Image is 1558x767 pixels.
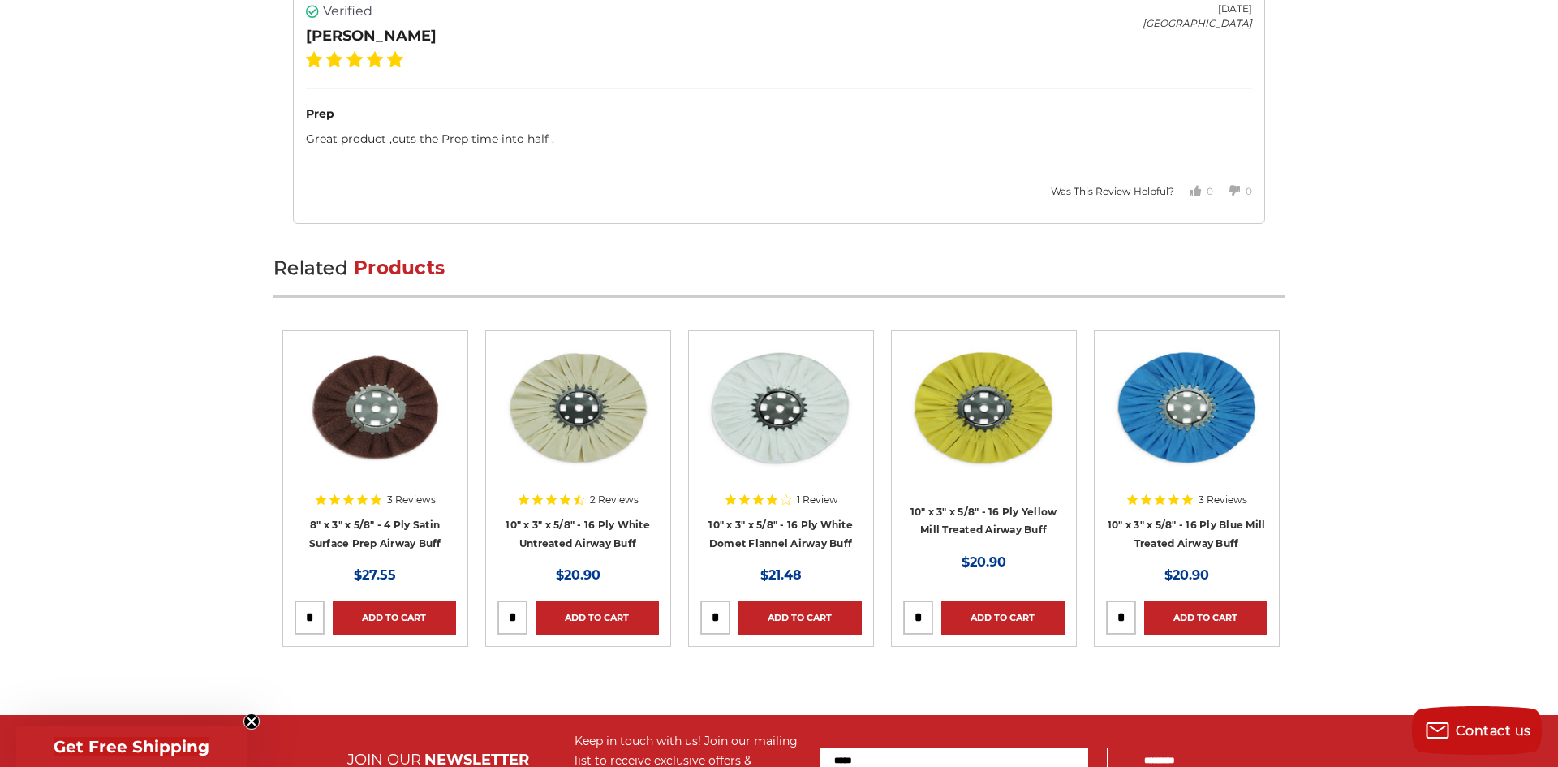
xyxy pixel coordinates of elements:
[506,519,650,549] a: 10" x 3" x 5/8" - 16 Ply White Untreated Airway Buff
[1106,343,1267,545] a: 10 inch blue treated airway buffing wheel
[326,51,342,67] label: 2 Stars
[738,601,862,635] a: Add to Cart
[497,343,659,545] a: 10 inch untreated airway buffing wheel
[700,343,862,545] a: 10 inch airway polishing wheel white domet flannel
[1144,601,1267,635] a: Add to Cart
[367,51,383,67] label: 4 Stars
[1051,184,1174,199] div: Was This Review Helpful?
[1108,519,1266,549] a: 10" x 3" x 5/8" - 16 Ply Blue Mill Treated Airway Buff
[295,343,456,545] a: 8 inch satin surface prep airway buff
[941,601,1065,635] a: Add to Cart
[333,601,456,635] a: Add to Cart
[309,519,441,549] a: 8" x 3" x 5/8" - 4 Ply Satin Surface Prep Airway Buff
[903,343,1065,472] img: 10 inch yellow mill treated airway buff
[1143,2,1252,16] div: [DATE]
[962,554,1006,570] span: $20.90
[1106,343,1267,472] img: 10 inch blue treated airway buffing wheel
[1143,16,1252,31] div: [GEOGRAPHIC_DATA]
[387,51,403,67] label: 5 Stars
[16,726,247,767] div: Get Free ShippingClose teaser
[323,2,372,21] span: Verified
[708,519,853,549] a: 10" x 3" x 5/8" - 16 Ply White Domet Flannel Airway Buff
[760,567,802,583] span: $21.48
[903,343,1065,545] a: 10 inch yellow mill treated airway buff
[1213,172,1252,211] button: Votes Down
[346,51,363,67] label: 3 Stars
[700,343,862,472] img: 10 inch airway polishing wheel white domet flannel
[273,256,348,279] span: Related
[306,131,554,146] span: Great product ,cuts the Prep time into half .
[1207,185,1213,197] span: 0
[306,25,437,47] div: [PERSON_NAME]
[306,51,322,67] label: 1 Star
[243,713,260,730] button: Close teaser
[536,601,659,635] a: Add to Cart
[354,567,396,583] span: $27.55
[1412,706,1542,755] button: Contact us
[1174,172,1213,211] button: Votes Up
[497,343,659,472] img: 10 inch untreated airway buffing wheel
[54,737,209,756] span: Get Free Shipping
[306,106,1252,123] div: Prep
[1246,185,1252,197] span: 0
[1164,567,1209,583] span: $20.90
[354,256,445,279] span: Products
[306,5,319,18] i: Verified user
[1456,723,1531,739] span: Contact us
[556,567,600,583] span: $20.90
[295,343,456,472] img: 8 inch satin surface prep airway buff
